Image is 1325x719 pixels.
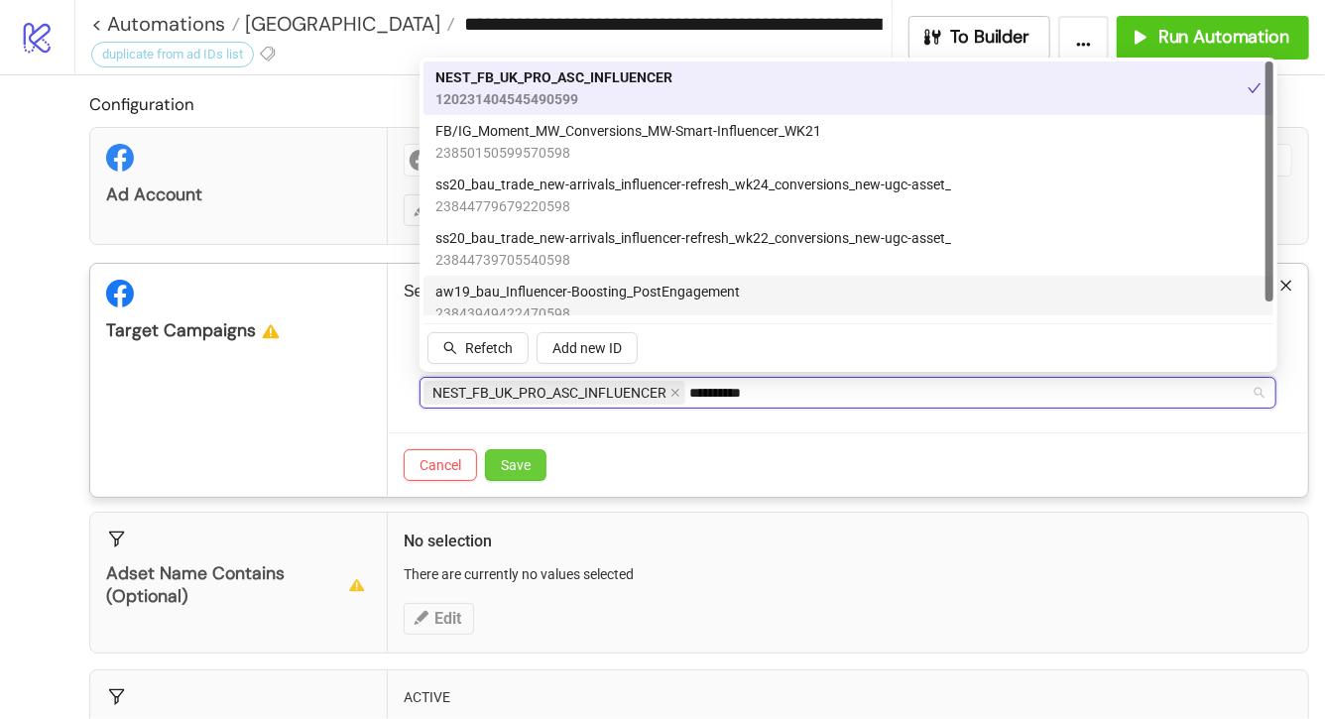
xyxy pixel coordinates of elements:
[1158,26,1289,49] span: Run Automation
[404,280,1292,303] p: Select one or more Campaigns
[501,457,531,473] span: Save
[435,249,951,271] span: 23844739705540598
[423,276,1273,329] div: aw19_bau_Influencer-Boosting_PostEngagement
[465,340,513,356] span: Refetch
[423,222,1273,276] div: ss20_bau_trade_new-arrivals_influencer-refresh_wk22_conversions_new-ugc-asset_
[91,42,254,67] div: duplicate from ad IDs list
[1117,16,1309,60] button: Run Automation
[423,169,1273,222] div: ss20_bau_trade_new-arrivals_influencer-refresh_wk24_conversions_new-ugc-asset_
[106,319,371,342] div: Target Campaigns
[435,227,951,249] span: ss20_bau_trade_new-arrivals_influencer-refresh_wk22_conversions_new-ugc-asset_
[423,115,1273,169] div: FB/IG_Moment_MW_Conversions_MW-Smart-Influencer_WK21
[435,88,672,110] span: 120231404545490599
[689,381,754,405] input: Select campaign ids from list
[435,195,951,217] span: 23844779679220598
[423,61,1273,115] div: NEST_FB_UK_PRO_ASC_INFLUENCER
[240,14,455,34] a: [GEOGRAPHIC_DATA]
[435,120,821,142] span: FB/IG_Moment_MW_Conversions_MW-Smart-Influencer_WK21
[240,11,440,37] span: [GEOGRAPHIC_DATA]
[1058,16,1109,60] button: ...
[1279,279,1293,293] span: close
[435,142,821,164] span: 23850150599570598
[427,332,529,364] button: Refetch
[670,388,680,398] span: close
[435,281,740,302] span: aw19_bau_Influencer-Boosting_PostEngagement
[420,457,461,473] span: Cancel
[908,16,1051,60] button: To Builder
[89,91,1309,117] h2: Configuration
[1248,81,1262,95] span: check
[537,332,638,364] button: Add new ID
[423,381,685,405] span: NEST_FB_UK_PRO_ASC_INFLUENCER
[435,302,740,324] span: 23843949422470598
[485,449,546,481] button: Save
[432,382,666,404] span: NEST_FB_UK_PRO_ASC_INFLUENCER
[443,341,457,355] span: search
[552,340,622,356] span: Add new ID
[951,26,1030,49] span: To Builder
[435,174,951,195] span: ss20_bau_trade_new-arrivals_influencer-refresh_wk24_conversions_new-ugc-asset_
[435,66,672,88] span: NEST_FB_UK_PRO_ASC_INFLUENCER
[91,14,240,34] a: < Automations
[404,449,477,481] button: Cancel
